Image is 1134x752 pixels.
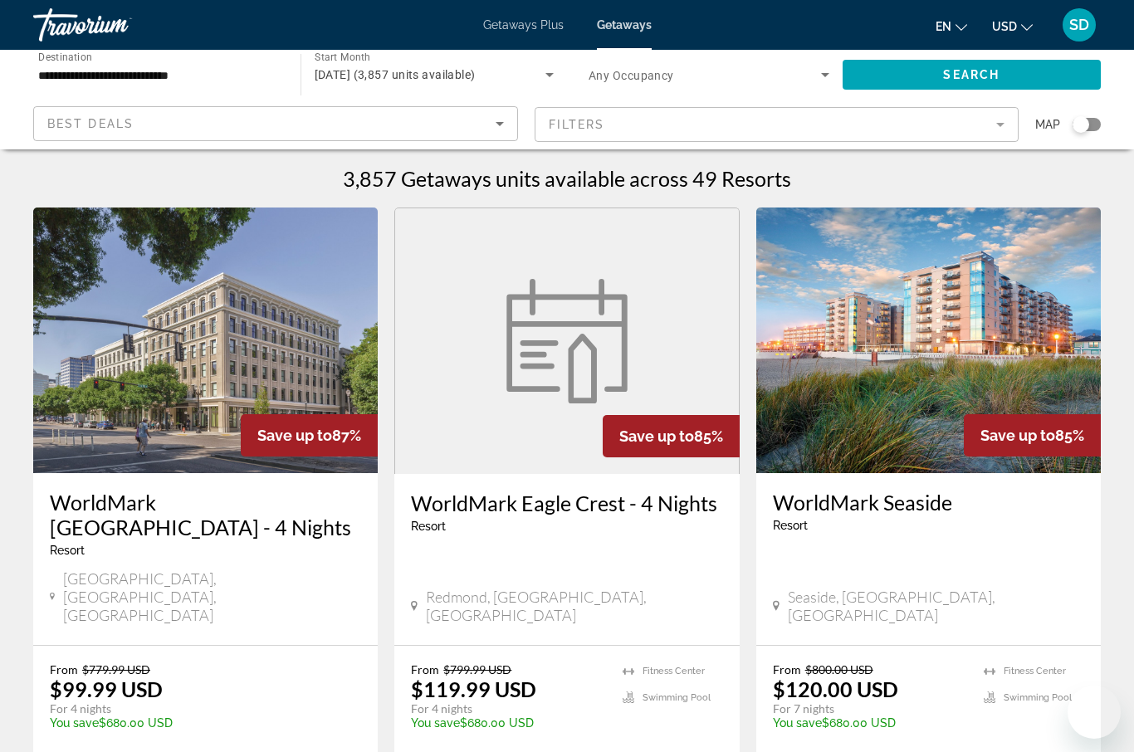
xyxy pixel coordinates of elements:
[603,415,740,457] div: 85%
[805,662,873,676] span: $800.00 USD
[411,520,446,533] span: Resort
[843,60,1102,90] button: Search
[411,662,439,676] span: From
[411,676,536,701] p: $119.99 USD
[1069,17,1089,33] span: SD
[1068,686,1121,739] iframe: Button to launch messaging window
[773,701,967,716] p: For 7 nights
[597,18,652,32] a: Getaways
[936,14,967,38] button: Change language
[773,490,1084,515] a: WorldMark Seaside
[589,69,674,82] span: Any Occupancy
[773,716,822,730] span: You save
[50,490,361,540] a: WorldMark [GEOGRAPHIC_DATA] - 4 Nights
[936,20,951,33] span: en
[535,106,1019,143] button: Filter
[50,716,99,730] span: You save
[1035,113,1060,136] span: Map
[1004,666,1066,676] span: Fitness Center
[964,414,1101,457] div: 85%
[992,20,1017,33] span: USD
[257,427,332,444] span: Save up to
[643,692,711,703] span: Swimming Pool
[426,588,722,624] span: Redmond, [GEOGRAPHIC_DATA], [GEOGRAPHIC_DATA]
[1058,7,1101,42] button: User Menu
[63,569,361,624] span: [GEOGRAPHIC_DATA], [GEOGRAPHIC_DATA], [GEOGRAPHIC_DATA]
[773,676,898,701] p: $120.00 USD
[50,662,78,676] span: From
[50,716,345,730] p: $680.00 USD
[47,114,504,134] mat-select: Sort by
[773,662,801,676] span: From
[50,701,345,716] p: For 4 nights
[343,166,791,191] h1: 3,857 Getaways units available across 49 Resorts
[643,666,705,676] span: Fitness Center
[33,208,378,473] img: DN39E01X.jpg
[47,117,134,130] span: Best Deals
[315,51,370,63] span: Start Month
[315,68,476,81] span: [DATE] (3,857 units available)
[411,491,722,515] a: WorldMark Eagle Crest - 4 Nights
[619,427,694,445] span: Save up to
[980,427,1055,444] span: Save up to
[943,68,1000,81] span: Search
[443,662,511,676] span: $799.99 USD
[483,18,564,32] a: Getaways Plus
[496,279,638,403] img: week.svg
[411,701,605,716] p: For 4 nights
[773,519,808,532] span: Resort
[788,588,1084,624] span: Seaside, [GEOGRAPHIC_DATA], [GEOGRAPHIC_DATA]
[411,716,605,730] p: $680.00 USD
[773,716,967,730] p: $680.00 USD
[992,14,1033,38] button: Change currency
[50,676,163,701] p: $99.99 USD
[50,544,85,557] span: Resort
[82,662,150,676] span: $779.99 USD
[33,3,199,46] a: Travorium
[38,51,92,62] span: Destination
[411,716,460,730] span: You save
[756,208,1101,473] img: 7601E01X.jpg
[1004,692,1072,703] span: Swimming Pool
[241,414,378,457] div: 87%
